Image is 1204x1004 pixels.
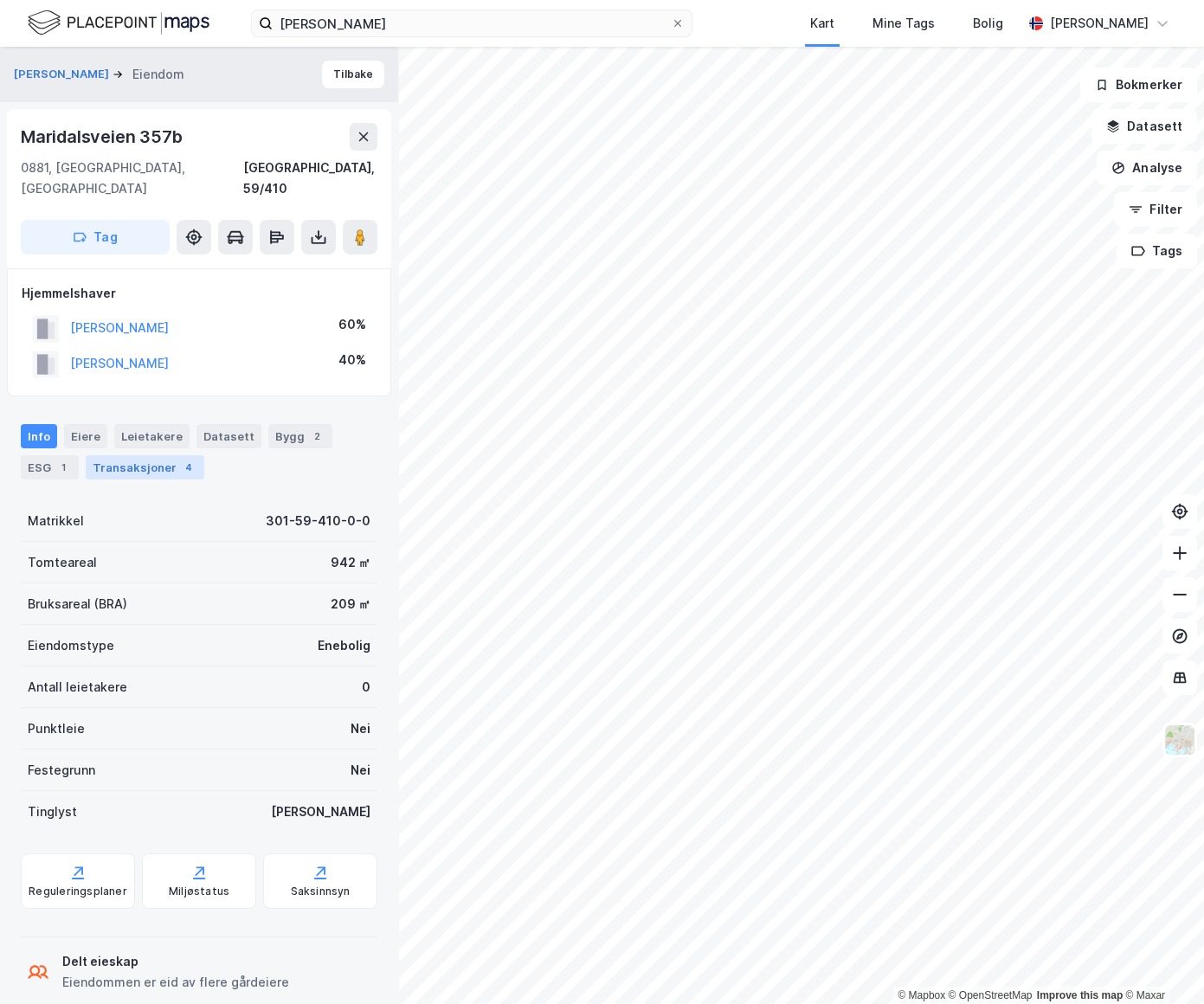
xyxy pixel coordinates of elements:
[1117,921,1204,1004] div: Kontrollprogram for chat
[169,885,229,898] div: Miljøstatus
[308,428,325,445] div: 2
[21,220,170,254] button: Tag
[1163,724,1196,756] img: Z
[14,66,113,83] button: [PERSON_NAME]
[273,10,671,36] input: Søk på adresse, matrikkel, gårdeiere, leietakere eller personer
[21,123,185,151] div: Maridalsveien 357b
[28,594,127,615] div: Bruksareal (BRA)
[28,677,127,698] div: Antall leietakere
[1091,109,1197,144] button: Datasett
[21,455,79,479] div: ESG
[1080,68,1197,102] button: Bokmerker
[949,989,1033,1001] a: OpenStreetMap
[62,951,289,972] div: Delt eieskap
[1117,234,1197,268] button: Tags
[196,424,261,448] div: Datasett
[1114,192,1197,227] button: Filter
[1097,151,1197,185] button: Analyse
[331,552,370,573] div: 942 ㎡
[28,8,209,38] img: logo.f888ab2527a4732fd821a326f86c7f29.svg
[21,424,57,448] div: Info
[351,718,370,739] div: Nei
[243,158,377,199] div: [GEOGRAPHIC_DATA], 59/410
[338,314,366,335] div: 60%
[114,424,190,448] div: Leietakere
[28,718,85,739] div: Punktleie
[64,424,107,448] div: Eiere
[338,350,366,370] div: 40%
[898,989,945,1001] a: Mapbox
[55,459,72,476] div: 1
[362,677,370,698] div: 0
[28,511,84,531] div: Matrikkel
[1037,989,1123,1001] a: Improve this map
[351,760,370,781] div: Nei
[132,64,184,85] div: Eiendom
[62,972,289,993] div: Eiendommen er eid av flere gårdeiere
[266,511,370,531] div: 301-59-410-0-0
[291,885,351,898] div: Saksinnsyn
[872,13,935,34] div: Mine Tags
[29,885,126,898] div: Reguleringsplaner
[331,594,370,615] div: 209 ㎡
[271,801,370,822] div: [PERSON_NAME]
[322,61,384,88] button: Tilbake
[268,424,332,448] div: Bygg
[28,801,77,822] div: Tinglyst
[318,635,370,656] div: Enebolig
[22,283,377,304] div: Hjemmelshaver
[86,455,204,479] div: Transaksjoner
[180,459,197,476] div: 4
[28,760,95,781] div: Festegrunn
[1117,921,1204,1004] iframe: Chat Widget
[1050,13,1149,34] div: [PERSON_NAME]
[21,158,243,199] div: 0881, [GEOGRAPHIC_DATA], [GEOGRAPHIC_DATA]
[973,13,1003,34] div: Bolig
[28,635,114,656] div: Eiendomstype
[810,13,834,34] div: Kart
[28,552,97,573] div: Tomteareal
